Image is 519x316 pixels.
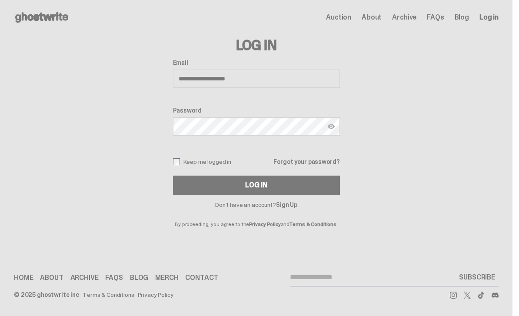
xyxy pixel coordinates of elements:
a: Archive [70,274,99,281]
div: © 2025 ghostwrite inc [14,292,79,298]
a: Archive [392,14,416,21]
div: Log In [245,182,267,189]
a: Blog [130,274,148,281]
a: Privacy Policy [249,221,280,228]
a: FAQs [427,14,444,21]
label: Keep me logged in [173,158,232,165]
a: About [362,14,382,21]
button: Log In [173,176,340,195]
button: SUBSCRIBE [456,269,499,286]
a: Merch [155,274,178,281]
a: Terms & Conditions [83,292,134,298]
a: Sign Up [276,201,297,209]
a: About [40,274,63,281]
a: Forgot your password? [273,159,339,165]
input: Keep me logged in [173,158,180,165]
a: Log in [479,14,499,21]
h3: Log In [173,38,340,52]
a: FAQs [105,274,123,281]
label: Email [173,59,340,66]
a: Blog [455,14,469,21]
label: Password [173,107,340,114]
a: Privacy Policy [138,292,173,298]
img: Show password [328,123,335,130]
p: By proceeding, you agree to the and . [173,208,340,227]
a: Home [14,274,33,281]
a: Contact [185,274,218,281]
a: Terms & Conditions [289,221,336,228]
a: Auction [326,14,351,21]
p: Don't have an account? [173,202,340,208]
